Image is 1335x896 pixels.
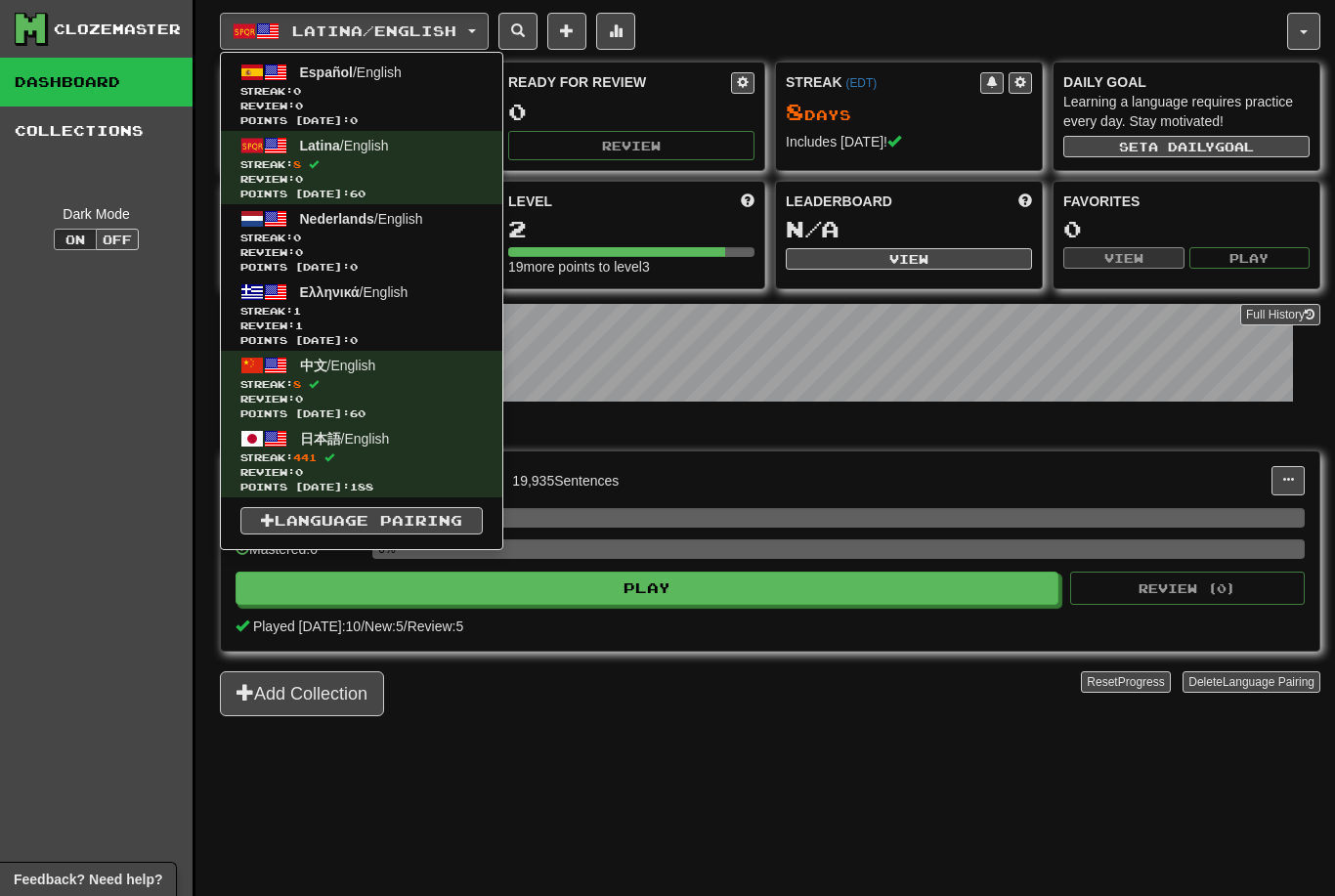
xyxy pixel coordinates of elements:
span: 441 [293,451,317,463]
span: Ελληνικά [300,284,360,300]
span: / English [300,358,376,373]
span: Review: 0 [240,172,483,187]
span: Points [DATE]: 188 [240,480,483,494]
span: Review: 0 [240,99,483,113]
span: Streak: [240,84,483,99]
a: 中文/EnglishStreak:8 Review:0Points [DATE]:60 [221,351,502,424]
span: / English [300,284,409,300]
span: Points [DATE]: 60 [240,187,483,201]
span: Streak: [240,231,483,245]
span: / English [300,431,390,447]
span: Latina [300,138,340,153]
span: Points [DATE]: 0 [240,260,483,275]
a: Ελληνικά/EnglishStreak:1 Review:1Points [DATE]:0 [221,277,502,351]
a: Nederlands/EnglishStreak:0 Review:0Points [DATE]:0 [221,204,502,277]
a: Language Pairing [240,507,483,534]
span: Streak: [240,377,483,392]
span: Review: 1 [240,319,483,333]
a: Español/EnglishStreak:0 Review:0Points [DATE]:0 [221,58,502,131]
a: 日本語/EnglishStreak:441 Review:0Points [DATE]:188 [221,424,502,497]
span: Open feedback widget [14,870,162,889]
span: Streak: [240,157,483,172]
span: 0 [293,85,301,97]
span: 1 [293,305,301,317]
span: Review: 0 [240,392,483,406]
span: 8 [293,158,301,170]
span: 8 [293,378,301,390]
span: / English [300,211,423,227]
span: Review: 0 [240,245,483,260]
span: / English [300,64,402,80]
span: 中文 [300,358,327,373]
span: Review: 0 [240,465,483,480]
a: Latina/EnglishStreak:8 Review:0Points [DATE]:60 [221,131,502,204]
span: / English [300,138,389,153]
span: Español [300,64,353,80]
span: 0 [293,232,301,243]
span: Points [DATE]: 60 [240,406,483,421]
span: Streak: [240,450,483,465]
span: Points [DATE]: 0 [240,333,483,348]
span: Streak: [240,304,483,319]
span: Nederlands [300,211,374,227]
span: Points [DATE]: 0 [240,113,483,128]
span: 日本語 [300,431,341,447]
